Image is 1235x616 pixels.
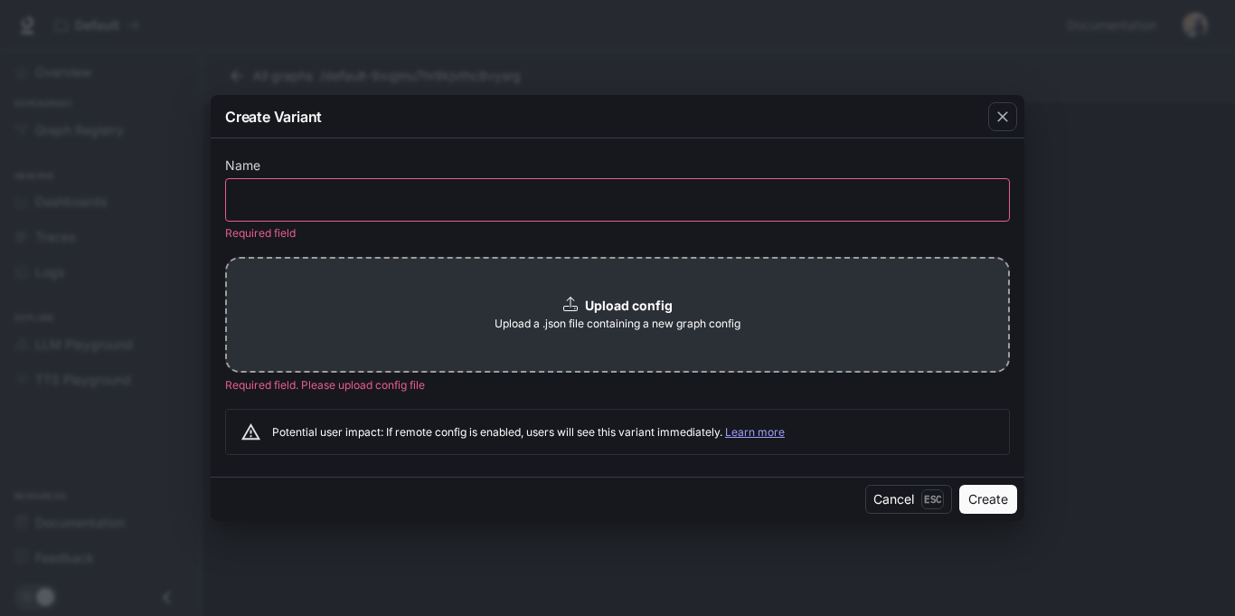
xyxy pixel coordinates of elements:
[225,224,997,242] p: Required field
[225,159,260,172] p: Name
[225,106,322,128] p: Create Variant
[272,425,785,439] span: Potential user impact: If remote config is enabled, users will see this variant immediately.
[225,378,425,392] span: Required field. Please upload config file
[585,298,673,313] b: Upload config
[959,485,1017,514] button: Create
[865,485,952,514] button: CancelEsc
[495,315,740,333] span: Upload a .json file containing a new graph config
[921,489,944,509] p: Esc
[725,425,785,439] a: Learn more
